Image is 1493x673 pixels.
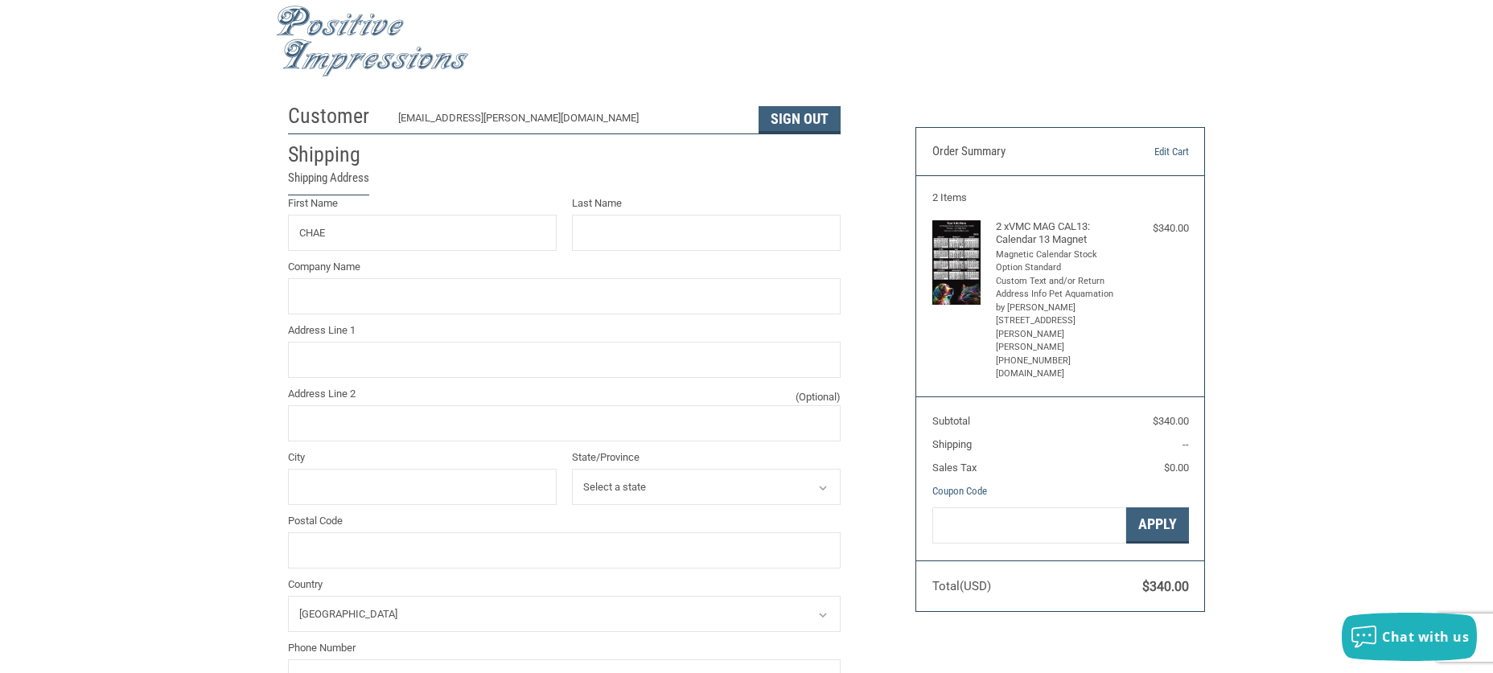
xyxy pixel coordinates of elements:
h4: 2 x VMC MAG CAL13: Calendar 13 Magnet [996,220,1121,247]
label: City [288,449,557,466]
button: Chat with us [1342,613,1477,661]
label: Country [288,577,841,593]
span: -- [1182,438,1189,450]
span: $340.00 [1153,415,1189,427]
label: Address Line 2 [288,386,841,402]
li: Custom Text and/or Return Address Info Pet Aquamation by [PERSON_NAME] [STREET_ADDRESS][PERSON_NA... [996,275,1121,381]
span: Shipping [932,438,972,450]
span: $0.00 [1164,462,1189,474]
label: State/Province [572,449,841,466]
label: First Name [288,195,557,211]
div: $340.00 [1125,220,1189,236]
img: Positive Impressions [276,6,469,77]
li: Magnetic Calendar Stock Option Standard [996,248,1121,275]
button: Sign Out [759,106,841,133]
button: Apply [1126,507,1189,544]
h2: Shipping [288,142,382,168]
span: Sales Tax [932,462,977,474]
a: Edit Cart [1106,144,1188,160]
h3: 2 Items [932,191,1189,204]
label: Last Name [572,195,841,211]
label: Company Name [288,259,841,275]
label: Address Line 1 [288,322,841,339]
span: Subtotal [932,415,970,427]
label: Postal Code [288,513,841,529]
legend: Shipping Address [288,169,369,195]
span: Total (USD) [932,579,991,593]
div: [EMAIL_ADDRESS][PERSON_NAME][DOMAIN_NAME] [398,110,743,133]
input: Gift Certificate or Coupon Code [932,507,1126,544]
label: Phone Number [288,640,841,656]
h3: Order Summary [932,144,1107,160]
a: Coupon Code [932,485,987,497]
small: (Optional) [796,389,841,405]
h2: Customer [288,103,382,129]
span: Chat with us [1382,628,1469,646]
span: $340.00 [1142,579,1189,594]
